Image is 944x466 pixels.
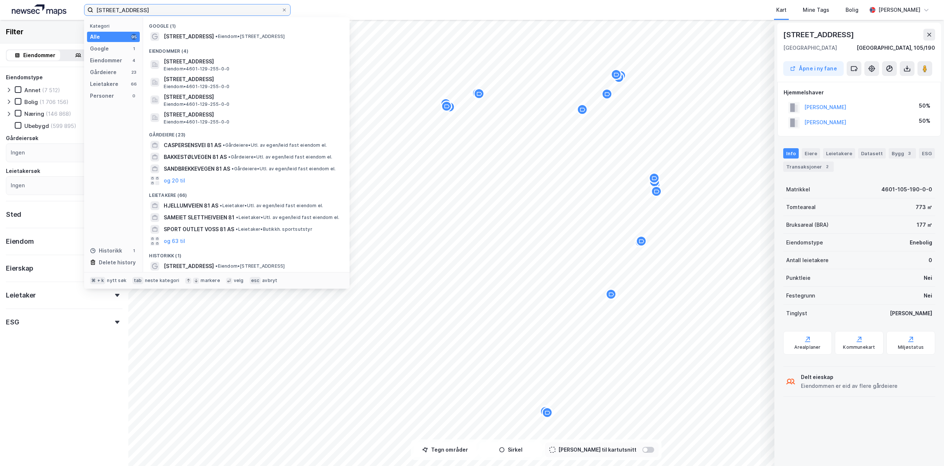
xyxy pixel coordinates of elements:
div: Ubebygd [24,122,49,129]
div: tab [132,277,143,284]
div: Kart [776,6,787,14]
div: Miljøstatus [898,344,924,350]
div: Map marker [635,236,646,247]
div: [GEOGRAPHIC_DATA], 105/190 [857,44,935,52]
div: Kommunekart [843,344,875,350]
div: Delt eieskap [801,373,898,382]
div: Delete history [99,258,136,267]
div: neste kategori [145,278,180,284]
div: (146 868) [46,110,71,117]
div: Historikk [90,246,122,255]
div: Punktleie [786,274,811,282]
div: Eiendommer [23,51,55,60]
div: Gårdeiere (23) [143,126,350,139]
div: Personer [90,91,114,100]
div: Hjemmelshaver [784,88,935,97]
div: Tomteareal [786,203,816,212]
span: [STREET_ADDRESS] [164,57,341,66]
div: Kontrollprogram for chat [907,431,944,466]
div: Enebolig [910,238,932,247]
span: HJELLUMVEIEN 81 AS [164,201,218,210]
div: Eierskap [6,264,33,273]
div: Eiendomstype [786,238,823,247]
div: Map marker [651,186,662,197]
div: (1 706 156) [39,98,69,105]
div: Festegrunn [786,291,815,300]
button: og 20 til [164,176,185,185]
div: Leietakere [90,80,118,88]
span: [STREET_ADDRESS] [164,262,214,271]
div: Nei [924,274,932,282]
div: Map marker [605,289,617,300]
div: Map marker [540,406,551,417]
div: Leietakere (66) [143,187,350,200]
div: Transaksjoner [783,161,834,172]
div: Eiere [802,148,820,159]
div: Map marker [649,173,660,184]
div: Google [90,44,109,53]
div: 177 ㎡ [917,220,932,229]
div: Map marker [636,236,647,247]
img: logo.a4113a55bc3d86da70a041830d287a7e.svg [12,4,66,15]
span: Eiendom • 4601-129-255-0-0 [164,119,229,125]
div: Map marker [472,88,483,99]
div: 50% [919,116,930,125]
button: Tegn områder [414,442,476,457]
span: • [215,34,218,39]
span: [STREET_ADDRESS] [164,32,214,41]
div: Filter [6,26,24,38]
div: Eiendom [6,237,34,246]
span: Gårdeiere • Utl. av egen/leid fast eiendom el. [228,154,332,160]
div: Map marker [540,405,551,416]
span: Gårdeiere • Utl. av egen/leid fast eiendom el. [232,166,336,172]
span: Eiendom • 4601-129-255-0-0 [164,66,229,72]
div: Map marker [577,104,588,115]
div: Map marker [441,101,452,112]
div: 1 [131,248,137,254]
div: avbryt [262,278,277,284]
div: 50% [919,101,930,110]
div: ⌘ + k [90,277,105,284]
span: • [232,166,234,171]
div: esc [250,277,261,284]
div: Antall leietakere [786,256,829,265]
span: CASPERSENSVEI 81 AS [164,141,221,150]
div: Tinglyst [786,309,807,318]
div: Bruksareal (BRA) [786,220,829,229]
div: Datasett [858,148,886,159]
input: Søk på adresse, matrikkel, gårdeiere, leietakere eller personer [93,4,281,15]
div: Bolig [24,98,38,105]
span: • [236,226,238,232]
div: Eiendommer (4) [143,42,350,56]
div: Map marker [542,407,553,418]
div: Sted [6,210,21,219]
button: og 63 til [164,237,185,246]
span: Eiendom • [STREET_ADDRESS] [215,34,285,39]
div: 2 [823,163,831,170]
div: Map marker [601,88,612,100]
div: Leietaker [6,291,36,300]
div: Nei [924,291,932,300]
div: 0 [929,256,932,265]
button: Åpne i ny fane [783,61,844,76]
span: SAMEIET SLETTHEIVEIEN 81 [164,213,235,222]
span: Leietaker • Butikkh. sportsutstyr [236,226,312,232]
span: Eiendom • [STREET_ADDRESS] [215,263,285,269]
div: 3 [906,150,913,157]
div: (7 512) [42,87,60,94]
div: [STREET_ADDRESS] [783,29,855,41]
div: Mine Tags [803,6,829,14]
div: 1 [131,46,137,52]
span: • [223,142,225,148]
div: Næring [24,110,44,117]
div: 66 [131,81,137,87]
div: Kategori [90,23,140,29]
div: Google (1) [143,17,350,31]
div: Gårdeiersøk [6,134,38,143]
span: BAKKESTØLVEGEN 81 AS [164,153,227,161]
div: Bolig [846,6,858,14]
div: Ingen [11,181,25,190]
span: • [236,215,238,220]
div: Leietakersøk [6,167,40,175]
div: velg [234,278,244,284]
